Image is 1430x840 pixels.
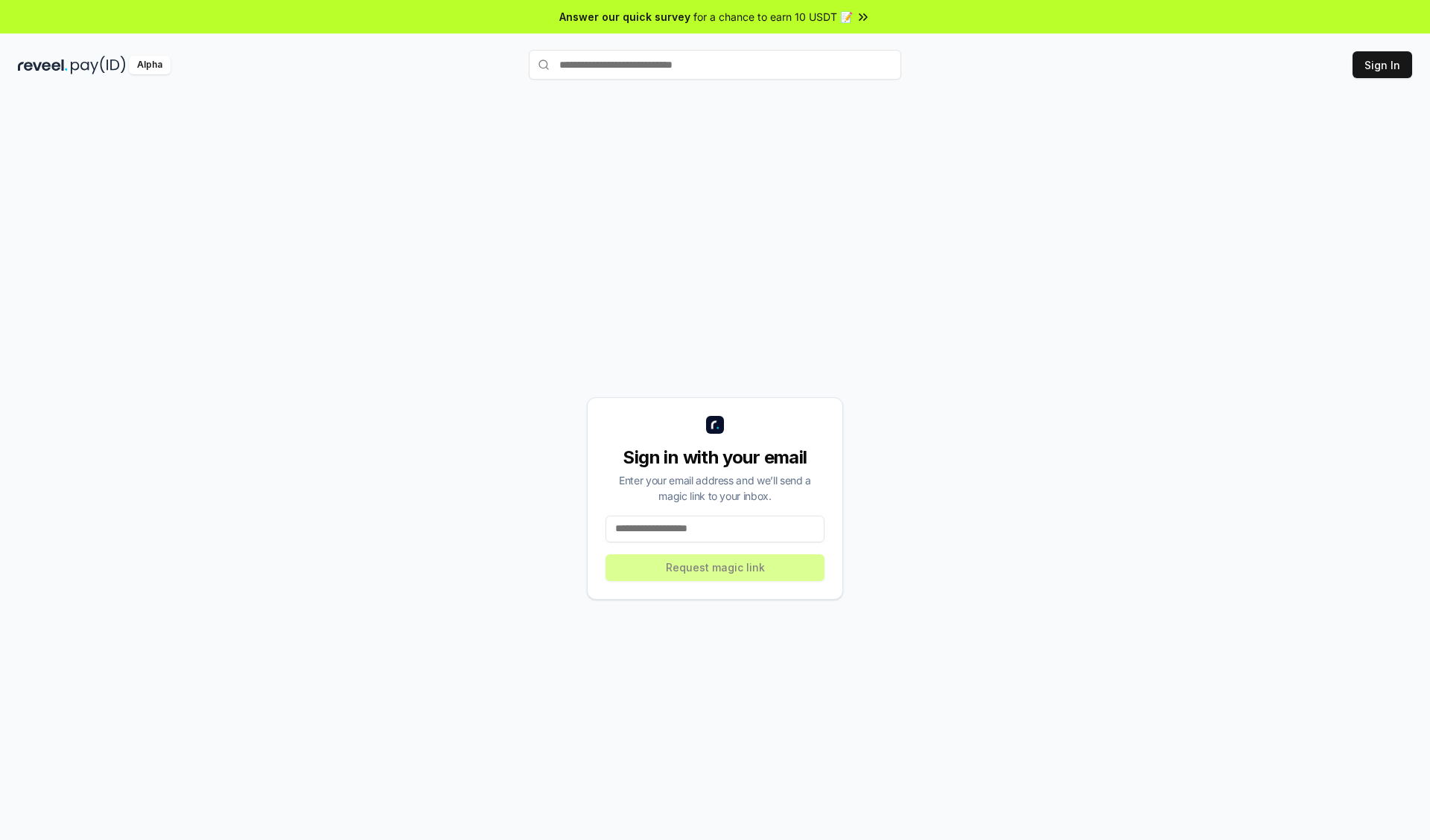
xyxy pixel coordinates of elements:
span: Answer our quick survey [559,9,690,25]
img: logo_small [706,416,724,434]
div: Alpha [129,56,171,74]
div: Sign in with your email [606,446,824,469]
button: Sign In [1353,51,1412,78]
img: reveel_dark [18,56,68,74]
img: pay_id [71,56,126,74]
span: for a chance to earn 10 USDT 📝 [693,9,853,25]
div: Enter your email address and we’ll send a magic link to your inbox. [606,472,824,504]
